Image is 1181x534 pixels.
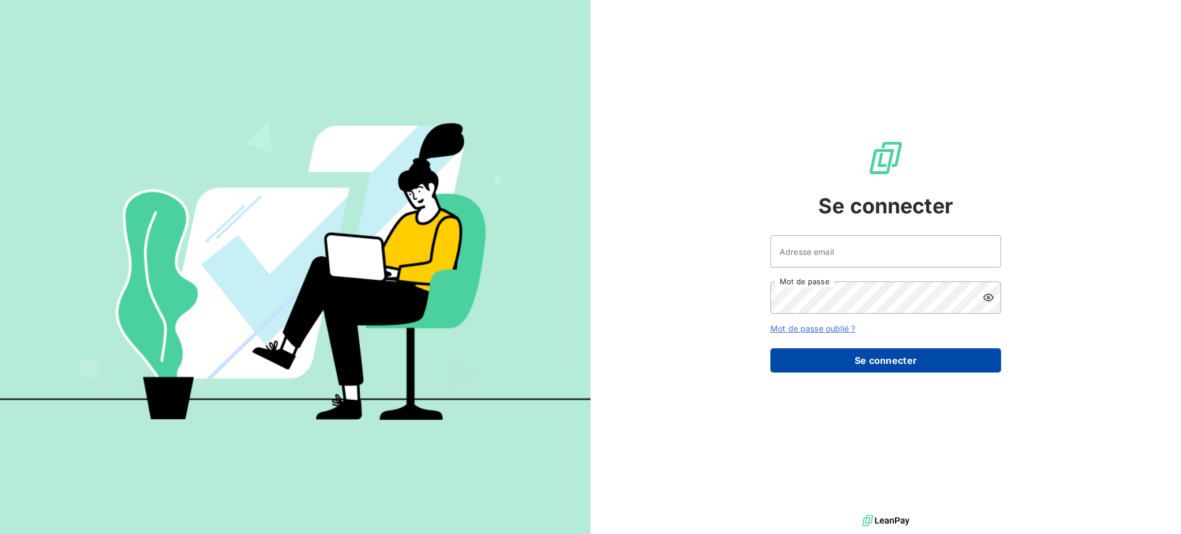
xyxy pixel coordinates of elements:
span: Se connecter [818,190,953,221]
button: Se connecter [770,348,1001,373]
input: placeholder [770,235,1001,268]
img: logo [862,512,909,529]
img: Logo LeanPay [867,140,904,176]
a: Mot de passe oublié ? [770,324,855,333]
